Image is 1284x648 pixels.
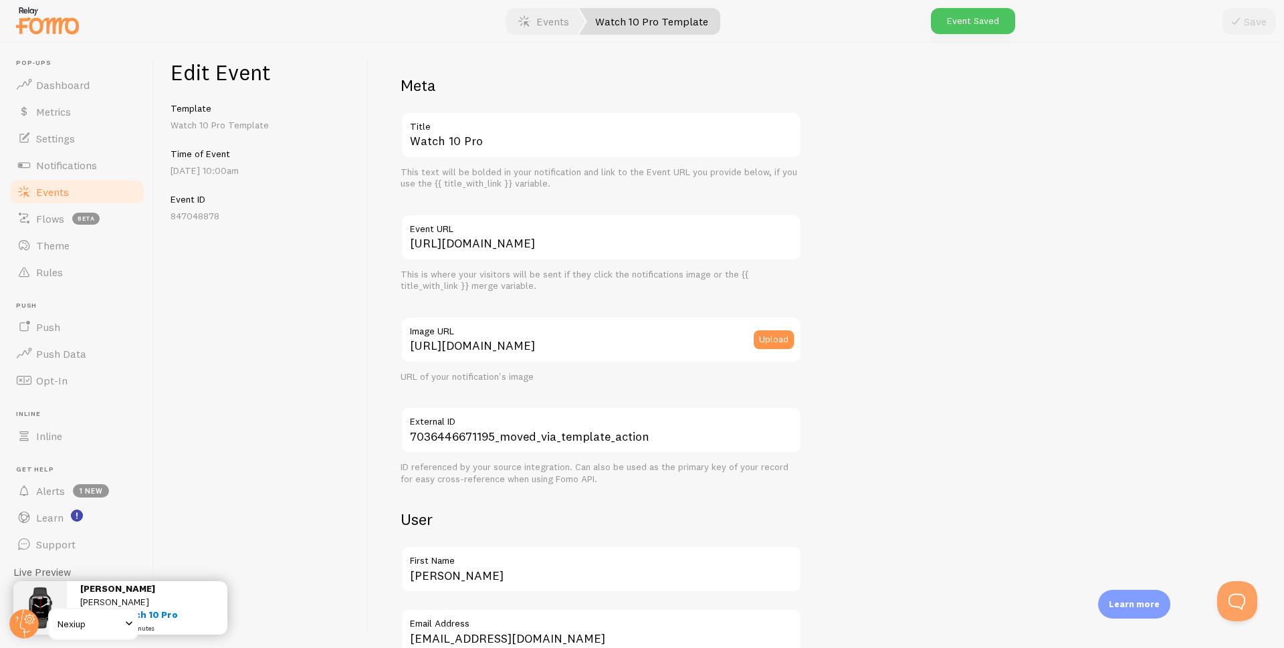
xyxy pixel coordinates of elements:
h5: Time of Event [171,148,352,160]
a: Flows beta [8,205,146,232]
h1: Edit Event [171,59,352,86]
label: Email Address [401,609,802,631]
a: Inline [8,423,146,449]
svg: <p>Watch New Feature Tutorials!</p> [71,510,83,522]
span: Settings [36,132,75,145]
a: Rules [8,259,146,286]
p: [DATE] 10:00am [171,164,352,177]
label: Event URL [401,214,802,237]
h2: Meta [401,75,802,96]
span: Events [36,185,69,199]
a: Opt-In [8,367,146,394]
div: ID referenced by your source integration. Can also be used as the primary key of your record for ... [401,461,802,485]
h5: Template [171,102,352,114]
label: Title [401,112,802,134]
a: Learn [8,504,146,531]
label: External ID [401,407,802,429]
span: Rules [36,265,63,279]
img: fomo-relay-logo-orange.svg [14,3,81,37]
span: Opt-In [36,374,68,387]
span: Push [16,302,146,310]
a: Push [8,314,146,340]
p: Watch 10 Pro Template [171,118,352,132]
span: Push [36,320,60,334]
a: Dashboard [8,72,146,98]
p: 847048878 [171,209,352,223]
a: Theme [8,232,146,259]
div: URL of your notification's image [401,371,802,383]
span: Push Data [36,347,86,360]
a: Push Data [8,340,146,367]
a: Settings [8,125,146,152]
button: Upload [754,330,794,349]
label: Image URL [401,316,802,339]
div: Learn more [1098,590,1170,619]
a: Metrics [8,98,146,125]
span: Nexiup [58,616,121,632]
span: Theme [36,239,70,252]
span: Pop-ups [16,59,146,68]
span: Flows [36,212,64,225]
span: Notifications [36,158,97,172]
span: 1 new [73,484,109,498]
a: Notifications [8,152,146,179]
span: Dashboard [36,78,90,92]
div: This is where your visitors will be sent if they click the notifications image or the {{ title_wi... [401,269,802,292]
a: Nexiup [48,608,138,640]
iframe: Help Scout Beacon - Open [1217,581,1257,621]
label: First Name [401,546,802,568]
div: This text will be bolded in your notification and link to the Event URL you provide below, if you... [401,167,802,190]
a: Support [8,531,146,558]
span: beta [72,213,100,225]
span: Metrics [36,105,71,118]
span: Inline [16,410,146,419]
span: Inline [36,429,62,443]
a: Events [8,179,146,205]
span: Support [36,538,76,551]
span: Learn [36,511,64,524]
span: Get Help [16,465,146,474]
div: Event Saved [931,8,1015,34]
h2: User [401,509,802,530]
p: Learn more [1109,598,1160,611]
h5: Event ID [171,193,352,205]
a: Alerts 1 new [8,477,146,504]
span: Alerts [36,484,65,498]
